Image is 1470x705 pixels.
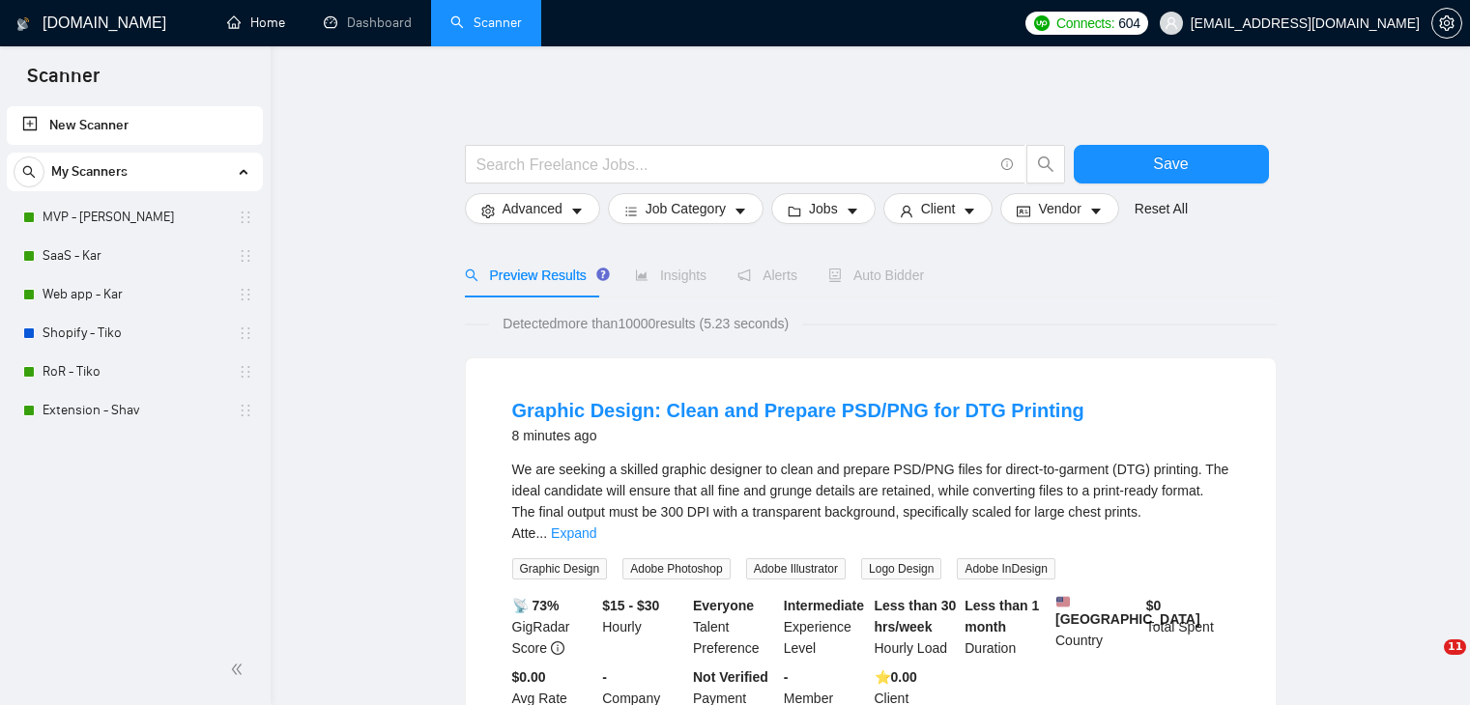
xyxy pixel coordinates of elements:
button: Save [1074,145,1269,183]
span: Scanner [12,62,115,102]
b: $0.00 [512,669,546,685]
span: user [1165,16,1178,30]
a: SaaS - Kar [43,237,226,275]
span: holder [238,287,253,302]
input: Search Freelance Jobs... [476,153,993,177]
span: 604 [1118,13,1139,34]
span: holder [238,248,253,264]
div: Tooltip anchor [594,266,612,283]
span: Save [1153,152,1188,176]
b: Intermediate [784,598,864,613]
span: idcard [1017,204,1030,218]
div: Hourly Load [871,595,962,659]
button: search [14,156,44,187]
span: search [465,268,478,282]
a: New Scanner [22,106,247,145]
span: holder [238,364,253,380]
span: area-chart [635,268,649,282]
div: Duration [961,595,1052,659]
div: 8 minutes ago [512,424,1084,447]
img: 🇺🇸 [1056,595,1070,608]
button: idcardVendorcaret-down [1000,193,1118,224]
span: Advanced [503,198,562,219]
b: 📡 73% [512,598,560,613]
span: robot [828,268,842,282]
iframe: Intercom live chat [1404,639,1451,686]
span: search [14,165,43,179]
b: [GEOGRAPHIC_DATA] [1055,595,1200,627]
b: Everyone [693,598,754,613]
button: folderJobscaret-down [771,193,876,224]
span: search [1027,155,1064,173]
b: - [602,669,607,685]
a: searchScanner [450,14,522,31]
button: setting [1431,8,1462,39]
span: caret-down [570,204,584,218]
a: Extension - Shav [43,391,226,430]
span: Adobe Photoshop [622,558,730,579]
img: upwork-logo.png [1034,15,1050,31]
b: $ 0 [1146,598,1162,613]
span: holder [238,325,253,341]
button: settingAdvancedcaret-down [465,193,600,224]
span: Preview Results [465,268,604,283]
span: Auto Bidder [828,268,924,283]
a: Graphic Design: Clean and Prepare PSD/PNG for DTG Printing [512,400,1084,421]
li: My Scanners [7,153,263,430]
a: Expand [551,525,596,541]
div: Total Spent [1142,595,1233,659]
img: logo [16,9,30,40]
span: Detected more than 10000 results (5.23 seconds) [489,313,802,334]
div: Experience Level [780,595,871,659]
span: user [900,204,913,218]
a: Web app - Kar [43,275,226,314]
div: GigRadar Score [508,595,599,659]
span: Graphic Design [512,558,608,579]
span: Adobe Illustrator [746,558,846,579]
span: Vendor [1038,198,1081,219]
span: My Scanners [51,153,128,191]
span: caret-down [963,204,976,218]
a: MVP - [PERSON_NAME] [43,198,226,237]
button: userClientcaret-down [883,193,994,224]
span: caret-down [1089,204,1103,218]
span: Alerts [737,268,797,283]
span: Logo Design [861,558,941,579]
span: double-left [230,660,249,679]
b: ⭐️ 0.00 [875,669,917,685]
div: Country [1052,595,1142,659]
a: setting [1431,15,1462,31]
button: barsJob Categorycaret-down [608,193,764,224]
span: Job Category [646,198,726,219]
span: notification [737,268,751,282]
span: Jobs [809,198,838,219]
span: setting [481,204,495,218]
b: $15 - $30 [602,598,659,613]
span: ... [535,525,547,541]
span: info-circle [551,641,564,655]
span: Client [921,198,956,219]
span: holder [238,210,253,225]
b: Not Verified [693,669,768,685]
span: folder [788,204,801,218]
div: We are seeking a skilled graphic designer to clean and prepare PSD/PNG files for direct-to-garmen... [512,459,1229,544]
a: RoR - Tiko [43,352,226,391]
button: search [1026,145,1065,183]
span: Insights [635,268,706,283]
b: Less than 1 month [965,598,1039,634]
a: Reset All [1135,198,1188,219]
span: caret-down [734,204,747,218]
div: Hourly [598,595,689,659]
span: info-circle [1001,158,1014,171]
a: dashboardDashboard [324,14,412,31]
b: - [784,669,789,685]
b: Less than 30 hrs/week [875,598,957,634]
a: homeHome [227,14,285,31]
span: caret-down [846,204,859,218]
span: We are seeking a skilled graphic designer to clean and prepare PSD/PNG files for direct-to-garmen... [512,462,1229,541]
li: New Scanner [7,106,263,145]
span: 11 [1444,639,1466,655]
span: Connects: [1056,13,1114,34]
div: Talent Preference [689,595,780,659]
span: setting [1432,15,1461,31]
